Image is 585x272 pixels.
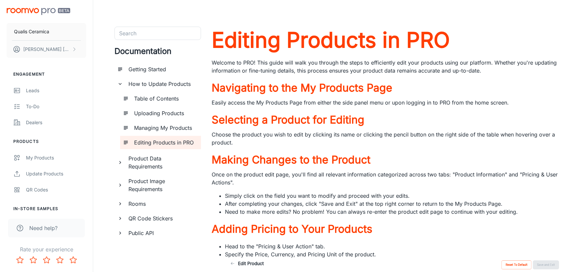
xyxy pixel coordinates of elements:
[29,224,58,232] span: Need help?
[134,138,196,146] h6: Editing Products in PRO
[128,177,196,193] h6: Product Image Requirements
[114,63,201,240] ul: documentation page list
[7,41,86,58] button: [PERSON_NAME] [PERSON_NAME]
[128,229,196,237] h6: Public API
[128,80,196,88] h6: How to Update Products
[14,28,49,35] p: Qualis Ceramica
[225,200,564,208] li: After completing your changes, click "Save and Exit" at the top right corner to return to the My ...
[212,131,564,146] p: Choose the product you wish to edit by clicking its name or clicking the pencil button on the rig...
[26,186,86,193] div: QR Codes
[23,46,70,53] p: [PERSON_NAME] [PERSON_NAME]
[128,200,196,208] h6: Rooms
[128,214,196,222] h6: QR Code Stickers
[7,23,86,40] button: Qualis Ceramica
[114,45,201,57] h4: Documentation
[26,103,86,110] div: To-do
[225,192,564,200] li: Simply click on the field you want to modify and proceed with your edits.
[5,245,88,253] p: Rate your experience
[134,124,196,132] h6: Managing My Products
[197,33,199,34] button: Open
[26,119,86,126] div: Dealers
[134,95,196,103] h6: Table of Contents
[128,154,196,170] h6: Product Data Requirements
[212,221,564,237] a: Adding Pricing to Your Products
[26,170,86,177] div: Update Products
[27,253,40,267] button: Rate 2 star
[212,112,564,128] a: Selecting a Product for Editing
[225,208,564,216] li: Need to make more edits? No problem! You can always re-enter the product edit page to continue wi...
[128,65,196,73] h6: Getting Started
[212,80,564,96] a: Navigating to the My Products Page
[67,253,80,267] button: Rate 5 star
[134,109,196,117] h6: Uploading Products
[26,87,86,94] div: Leads
[212,170,564,186] p: Once on the product edit page, you'll find all relevant information categorized across two tabs: ...
[212,27,564,53] a: Editing Products in PRO
[26,154,86,161] div: My Products
[13,253,27,267] button: Rate 1 star
[212,59,564,75] p: Welcome to PRO! This guide will walk you through the steps to efficiently edit your products usin...
[212,152,564,168] a: Making Changes to the Product
[225,242,564,250] li: Head to the "Pricing & User Action" tab.
[53,253,67,267] button: Rate 4 star
[40,253,53,267] button: Rate 3 star
[7,8,70,15] img: Roomvo PRO Beta
[212,99,564,107] p: Easily access the My Products Page from either the side panel menu or upon logging in to PRO from...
